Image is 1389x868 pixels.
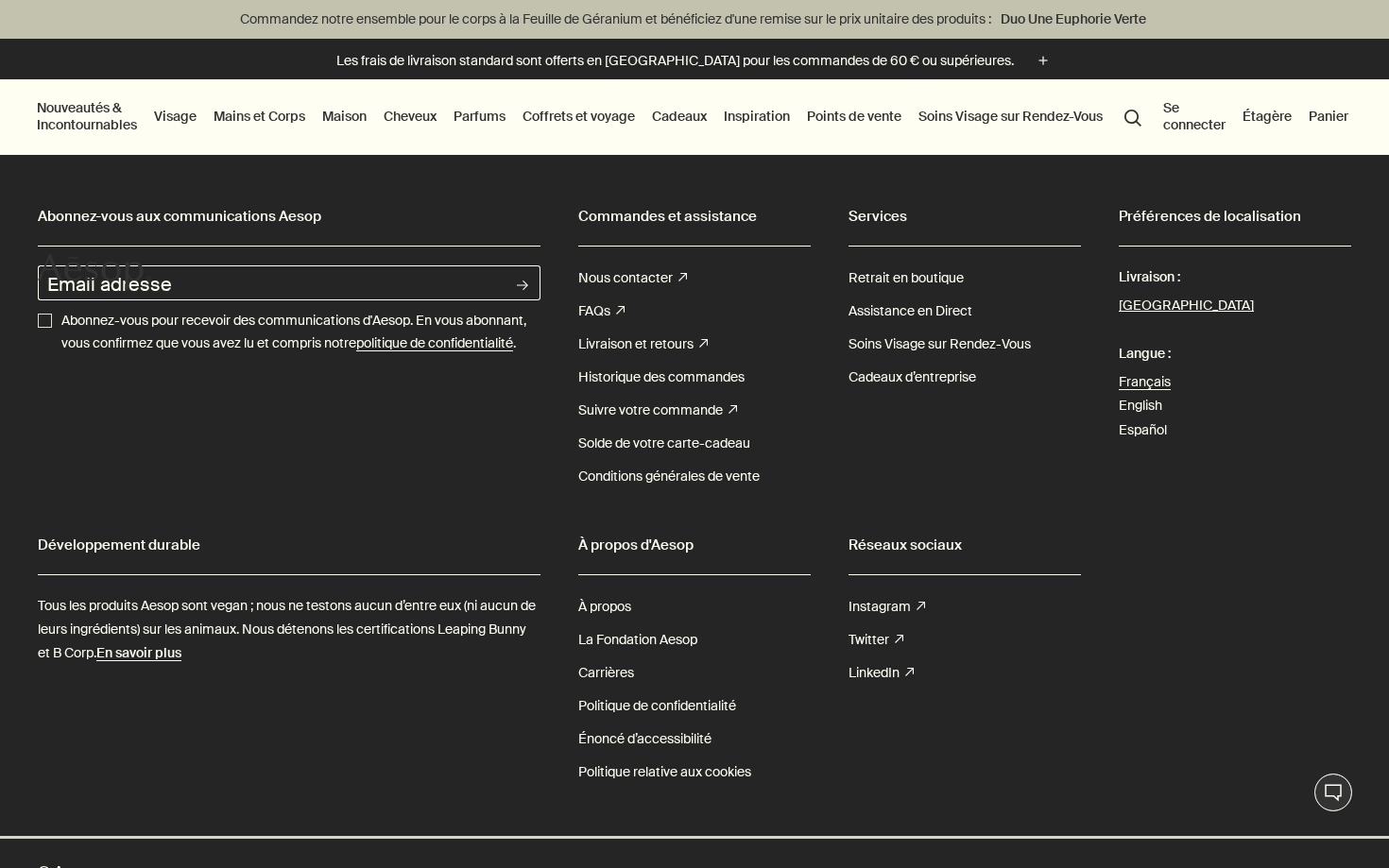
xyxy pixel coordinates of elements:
[33,95,141,137] button: Nouveautés & Incontournables
[849,590,925,623] a: Instagram
[578,756,751,789] a: Politique relative aux cookies
[849,623,903,656] a: Twitter
[336,50,1054,72] button: Les frais de livraison standard sont offerts en [GEOGRAPHIC_DATA] pour les commandes de 60 € ou s...
[578,689,736,723] a: Politique de confidentialité
[578,328,708,361] a: Livraison et retours
[1314,774,1352,811] button: Chat en direct
[33,79,1150,155] nav: primary
[380,104,440,128] a: Cheveux
[1159,79,1356,155] nav: supplementary
[578,531,811,559] h2: À propos d'Aesop
[1119,261,1351,294] span: Livraison :
[578,723,712,756] a: Énoncé d’accessibilité
[720,104,794,128] a: Inspiration
[1119,337,1351,370] span: Langue :
[38,531,540,559] h2: Développement durable
[849,531,1081,559] h2: Réseaux sociaux
[578,460,760,493] a: Conditions générales de vente
[578,427,750,460] a: Solde de votre carte-cadeau
[38,253,151,291] svg: Aesop
[578,202,811,230] h2: Commandes et assistance
[1119,421,1167,438] a: Español
[356,332,513,355] a: politique de confidentialité
[38,594,540,666] p: Tous les produits Aesop sont vegan ; nous ne testons aucun d’entre eux (ni aucun de leurs ingrédi...
[450,104,509,128] a: Parfums
[578,394,737,427] a: Suivre votre commande
[1159,95,1229,137] button: Se connecter
[1119,373,1171,390] a: Français
[336,51,1014,71] p: Les frais de livraison standard sont offerts en [GEOGRAPHIC_DATA] pour les commandes de 60 € ou s...
[1119,202,1351,230] h2: Préférences de localisation
[578,590,631,623] a: À propos
[849,328,1031,361] a: Soins Visage sur Rendez-Vous
[578,295,625,328] a: FAQs
[96,644,181,661] u: En savoir plus
[150,104,200,128] a: Visage
[356,334,513,351] u: politique de confidentialité
[578,656,634,689] a: Carrières
[648,104,711,128] a: Cadeaux
[38,265,506,300] input: Email adresse
[1305,104,1352,128] button: Panier
[849,295,972,328] a: Assistance en Direct
[849,202,1081,230] h2: Services
[1119,294,1254,318] button: [GEOGRAPHIC_DATA]
[19,9,1370,29] p: Commandez notre ensemble pour le corps à la Feuille de Géranium et bénéficiez d'une remise sur le...
[1239,104,1295,128] a: Étagère
[318,104,370,128] a: Maison
[33,248,156,300] a: Aesop
[519,104,639,128] a: Coffrets et voyage
[803,104,905,128] button: Points de vente
[38,202,540,230] h2: Abonnez-vous aux communications Aesop
[578,262,687,295] a: Nous contacter
[61,310,540,355] p: Abonnez-vous pour recevoir des communications d'Aesop. En vous abonnant, vous confirmez que vous ...
[210,104,309,128] a: Mains et Corps
[849,262,964,295] a: Retrait en boutique
[915,104,1106,128] a: Soins Visage sur Rendez-Vous
[96,641,181,665] a: En savoir plus
[578,623,697,656] a: La Fondation Aesop
[849,656,914,689] a: LinkedIn
[849,361,976,394] a: Cadeaux d’entreprise
[1116,98,1150,134] button: Lancer une recherche
[997,9,1150,29] a: Duo Une Euphorie Verte
[578,361,745,394] a: Historique des commandes
[1119,397,1162,414] a: English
